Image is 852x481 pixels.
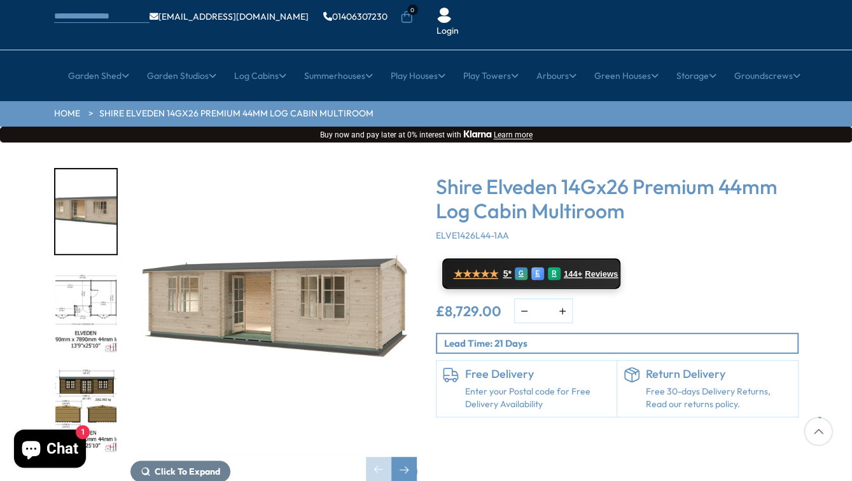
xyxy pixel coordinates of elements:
a: Play Houses [391,60,445,92]
a: Summerhouses [304,60,373,92]
span: Reviews [585,269,618,279]
a: [EMAIL_ADDRESS][DOMAIN_NAME] [150,12,309,21]
a: HOME [54,108,80,120]
ins: £8,729.00 [436,304,501,318]
a: Storage [676,60,716,92]
div: 3 / 10 [54,367,118,454]
a: Login [436,25,459,38]
a: Log Cabins [234,60,286,92]
a: ★★★★★ 5* G E R 144+ Reviews [442,258,620,289]
div: 2 / 10 [54,268,118,355]
div: G [515,267,527,280]
a: Arbours [536,60,576,92]
inbox-online-store-chat: Shopify online store chat [10,429,90,471]
img: Elveden_4190x7890_white_open_0100_53fdd14a-01da-474c-ae94-e4b3860414c8_200x200.jpg [55,169,116,254]
a: Play Towers [463,60,519,92]
a: Garden Studios [147,60,216,92]
div: E [531,267,544,280]
p: Free 30-days Delivery Returns, Read our returns policy. [646,386,792,410]
img: Elveden4190x789014x2644mmMFTLINE_05ef15f3-8f2d-43f2-bb02-09e9d57abccb_200x200.jpg [55,368,116,453]
h6: Return Delivery [646,367,792,381]
span: ★★★★★ [454,268,498,280]
p: Lead Time: 21 Days [444,337,797,350]
h6: Free Delivery [465,367,611,381]
a: Shire Elveden 14Gx26 Premium 44mm Log Cabin Multiroom [99,108,374,120]
h3: Shire Elveden 14Gx26 Premium 44mm Log Cabin Multiroom [436,174,799,223]
img: Elveden4190x789014x2644mmMFTPLAN_40677167-342d-438a-b30c-ffbc9aefab87_200x200.jpg [55,269,116,354]
div: R [548,267,561,280]
span: 144+ [564,269,582,279]
a: Green Houses [594,60,659,92]
a: Enter your Postal code for Free Delivery Availability [465,386,611,410]
a: 0 [400,11,413,24]
a: 01406307230 [323,12,388,21]
span: ELVE1426L44-1AA [436,230,509,241]
img: Shire Elveden 14Gx26 Premium Log Cabin Multiroom - Best Shed [130,168,417,454]
span: 0 [407,4,418,15]
div: 1 / 10 [54,168,118,255]
a: Groundscrews [734,60,800,92]
a: Garden Shed [68,60,129,92]
span: Click To Expand [155,466,220,477]
img: User Icon [436,8,452,23]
